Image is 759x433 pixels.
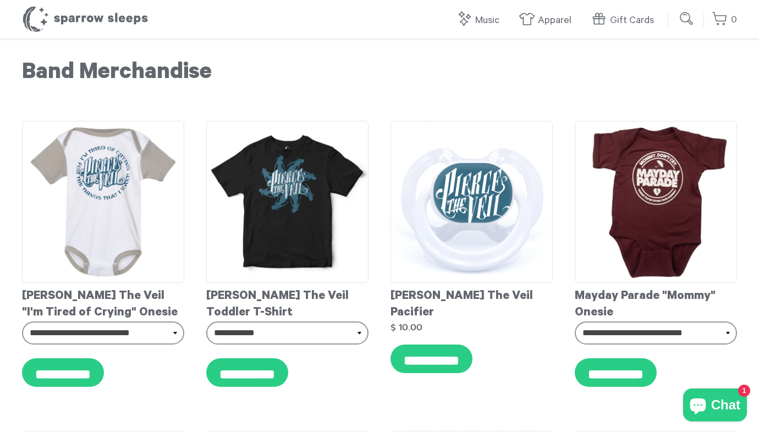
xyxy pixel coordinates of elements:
[206,121,369,283] img: PierceTheVeilToddlerT-shirt_grande.jpg
[391,323,422,332] strong: $ 10.00
[591,9,659,32] a: Gift Cards
[676,8,698,30] input: Submit
[519,9,577,32] a: Apparel
[22,283,184,321] div: [PERSON_NAME] The Veil "I'm Tired of Crying" Onesie
[456,9,505,32] a: Music
[575,283,737,321] div: Mayday Parade "Mommy" Onesie
[206,283,369,321] div: [PERSON_NAME] The Veil Toddler T-Shirt
[22,5,148,33] h1: Sparrow Sleeps
[575,121,737,283] img: Mayday_Parade_-_Mommy_Onesie_grande.png
[680,388,750,424] inbox-online-store-chat: Shopify online store chat
[391,121,553,283] img: PierceTheVeilPacifier_grande.jpg
[391,283,553,321] div: [PERSON_NAME] The Veil Pacifier
[22,121,184,283] img: PierceTheVeild-Onesie-I_mtiredofCrying_grande.jpg
[22,60,737,88] h1: Band Merchandise
[712,8,737,32] a: 0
